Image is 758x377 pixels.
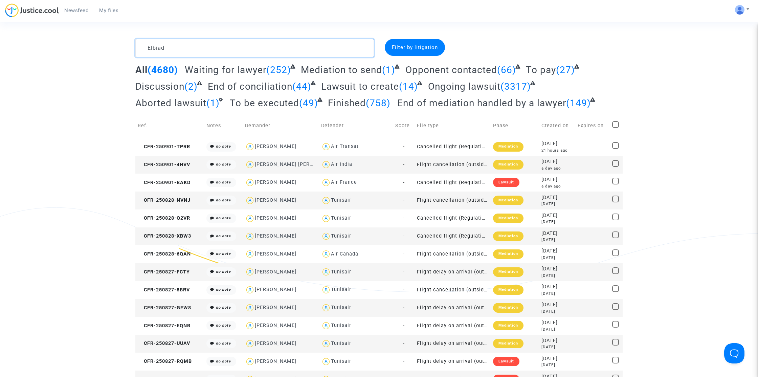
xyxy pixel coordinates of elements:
[541,140,573,148] div: [DATE]
[148,64,178,75] span: (4680)
[493,214,523,223] div: Mediation
[428,81,500,92] span: Ongoing lawsuit
[204,114,243,138] td: Notes
[541,362,573,368] div: [DATE]
[321,285,331,295] img: icon-user.svg
[331,358,351,364] div: Tunisair
[216,269,231,274] i: no note
[403,162,405,168] span: -
[541,183,573,189] div: a day ago
[255,269,296,275] div: [PERSON_NAME]
[415,156,491,174] td: Flight cancellation (outside of EU - Montreal Convention)
[245,339,255,349] img: icon-user.svg
[255,251,296,257] div: [PERSON_NAME]
[493,196,523,205] div: Mediation
[99,7,118,14] span: My files
[392,44,438,50] span: Filter by litigation
[321,81,399,92] span: Lawsuit to create
[415,209,491,227] td: Cancelled flight (Regulation EC 261/2004)
[493,267,523,277] div: Mediation
[138,233,191,239] span: CFR-250828-XBW3
[415,317,491,335] td: Flight delay on arrival (outside of EU - Montreal Convention)
[415,227,491,245] td: Cancelled flight (Regulation EC 261/2004)
[138,251,191,257] span: CFR-250828-6QAN
[541,158,573,165] div: [DATE]
[405,64,497,75] span: Opponent contacted
[403,215,405,221] span: -
[556,64,575,75] span: (27)
[735,5,744,15] img: ALV-UjV5hOg1DK_6VpdGyI3GiCsbYcKFqGYcyigr7taMTixGzq57m2O-mEoJuuWBlO_HCk8JQ1zztKhP13phCubDFpGEbboIp...
[331,251,358,257] div: Air Canada
[382,64,395,75] span: (1)
[526,64,556,75] span: To pay
[321,249,331,259] img: icon-user.svg
[245,303,255,313] img: icon-user.svg
[321,178,331,187] img: icon-user.svg
[255,358,296,364] div: [PERSON_NAME]
[403,233,405,239] span: -
[64,7,88,14] span: Newsfeed
[245,357,255,367] img: icon-user.svg
[321,214,331,223] img: icon-user.svg
[366,97,391,109] span: (758)
[321,267,331,277] img: icon-user.svg
[541,176,573,183] div: [DATE]
[299,97,318,109] span: (49)
[331,233,351,239] div: Tunisair
[415,245,491,263] td: Flight cancellation (outside of EU - Montreal Convention)
[331,305,351,310] div: Tunisair
[415,174,491,192] td: Cancelled flight (Regulation EC 261/2004)
[403,305,405,311] span: -
[331,143,359,149] div: Air Transat
[255,287,296,292] div: [PERSON_NAME]
[59,5,94,16] a: Newsfeed
[403,180,405,185] span: -
[216,305,231,310] i: no note
[541,247,573,255] div: [DATE]
[138,269,190,275] span: CFR-250827-FCTY
[541,301,573,309] div: [DATE]
[138,144,190,150] span: CFR-250901-TPRR
[331,340,351,346] div: Tunisair
[397,97,566,109] span: End of mediation handled by a lawyer
[138,180,191,185] span: CFR-250901-BAKD
[138,197,191,203] span: CFR-250828-NVNJ
[138,305,191,311] span: CFR-250827-GEW8
[415,138,491,156] td: Cancelled flight (Regulation EC 261/2004)
[493,321,523,330] div: Mediation
[138,287,190,293] span: CFR-250827-8BRV
[493,178,519,187] div: Lawsuit
[724,343,744,363] iframe: Help Scout Beacon - Open
[328,97,366,109] span: Finished
[500,81,531,92] span: (3317)
[216,323,231,328] i: no note
[403,287,405,293] span: -
[331,215,351,221] div: Tunisair
[331,269,351,275] div: Tunisair
[403,323,405,329] span: -
[138,162,190,168] span: CFR-250901-4HVV
[541,355,573,362] div: [DATE]
[403,340,405,346] span: -
[541,212,573,219] div: [DATE]
[493,142,523,152] div: Mediation
[491,114,539,138] td: Phase
[403,144,405,150] span: -
[541,283,573,291] div: [DATE]
[216,162,231,167] i: no note
[243,114,319,138] td: Demander
[321,303,331,313] img: icon-user.svg
[292,81,311,92] span: (44)
[135,81,184,92] span: Discussion
[138,215,190,221] span: CFR-250828-Q2VR
[541,201,573,207] div: [DATE]
[321,321,331,331] img: icon-user.svg
[255,161,340,167] div: [PERSON_NAME] [PERSON_NAME]
[216,216,231,220] i: no note
[321,196,331,205] img: icon-user.svg
[321,357,331,367] img: icon-user.svg
[541,219,573,225] div: [DATE]
[216,144,231,149] i: no note
[393,114,415,138] td: Score
[415,335,491,353] td: Flight delay on arrival (outside of EU - Montreal Convention)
